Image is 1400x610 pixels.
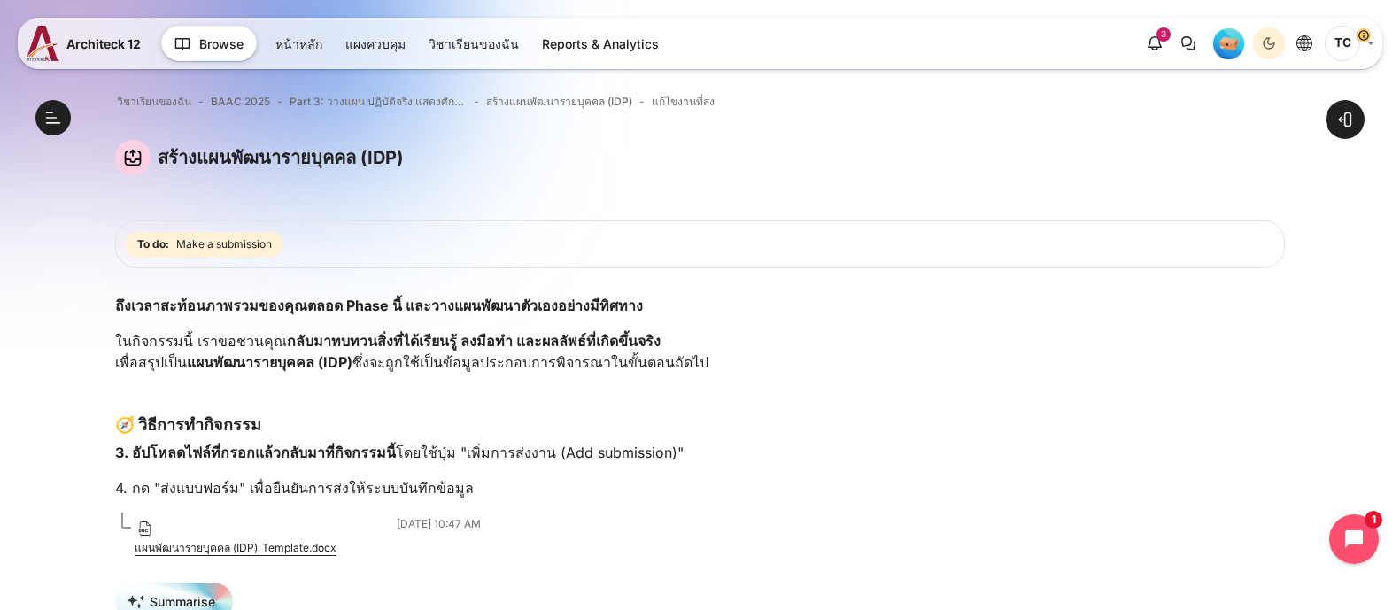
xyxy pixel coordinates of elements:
a: แผนพัฒนารายบุคคล (IDP)_Template.docx [135,540,393,556]
h3: 🧭 วิธีการทำกิจกรรม [115,414,1285,435]
a: สร้างแผนพัฒนารายบุคคล (IDP) [486,94,632,110]
span: Make a submission [176,236,272,252]
span: Browse [199,35,244,53]
p: โดยใช้ปุ่ม "เพิ่มการส่งงาน (Add submission)" [115,442,1285,463]
strong: แผนพัฒนารายบุคคล (IDP) [187,353,352,371]
div: 3 [1156,27,1171,42]
a: เมนูผู้ใช้ [1325,26,1373,61]
div: Completion requirements for สร้างแผนพัฒนารายบุคคล (IDP) [125,228,287,260]
a: แผงควบคุม [335,29,416,58]
button: There are 0 unread conversations [1172,27,1204,59]
button: Light Mode Dark Mode [1253,27,1285,59]
a: BAAC 2025 [211,94,270,110]
span: Architeck 12 [66,35,141,53]
button: Browse [161,26,257,61]
a: วิชาเรียนของฉัน [117,94,191,110]
a: Level #1 [1206,27,1251,59]
strong: 3. อัปโหลดไฟล์ที่กรอกแล้วกลับมาที่กิจกรรมนี้ [115,444,396,461]
div: Dark Mode [1256,30,1282,57]
p: ในกิจกรรมนี้ เราขอชวนคุณ เพื่อสรุปเป็น ซึ่งจะถูกใช้เป็นข้อมูลประกอบการพิจารณาในขั้นตอนถัดไป [115,330,1285,373]
div: Level #1 [1213,27,1244,59]
strong: To do: [137,236,169,252]
button: Languages [1288,27,1320,59]
span: T C [1325,26,1360,61]
nav: แถบนำทาง [115,90,1285,113]
strong: ถึงเวลาสะท้อนภาพรวมของคุณตลอด Phase นี้ และวางแผนพัฒนาตัวเองอย่างมีทิศทาง [115,297,643,314]
p: 4. กด "ส่งแบบฟอร์ม" เพื่อยืนยันการส่งให้ระบบบันทึกข้อมูล [115,477,1285,498]
a: A12 A12 Architeck 12 [27,26,148,61]
img: แผนพัฒนารายบุคคล (IDP)_Template.docx [136,520,154,537]
img: A12 [27,26,59,61]
a: Reports & Analytics [531,29,669,58]
div: Show notification window with 3 new notifications [1139,27,1171,59]
a: Part 3: วางแผน ปฏิบัติจริง แสดงศักยภาพ สร้าง Impact [290,94,467,110]
div: [DATE] 10:47 AM [135,516,1285,532]
span: แก้ไขงานที่ส่ง [652,94,715,110]
img: Level #1 [1213,28,1244,59]
a: หน้าหลัก [265,29,333,58]
h4: สร้างแผนพัฒนารายบุคคล (IDP) [158,146,404,169]
a: วิชาเรียนของฉัน [418,29,530,58]
strong: กลับมาทบทวนสิ่งที่ได้เรียนรู้ ลงมือทำ และผลลัพธ์ที่เกิดขึ้นจริง [287,332,661,350]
